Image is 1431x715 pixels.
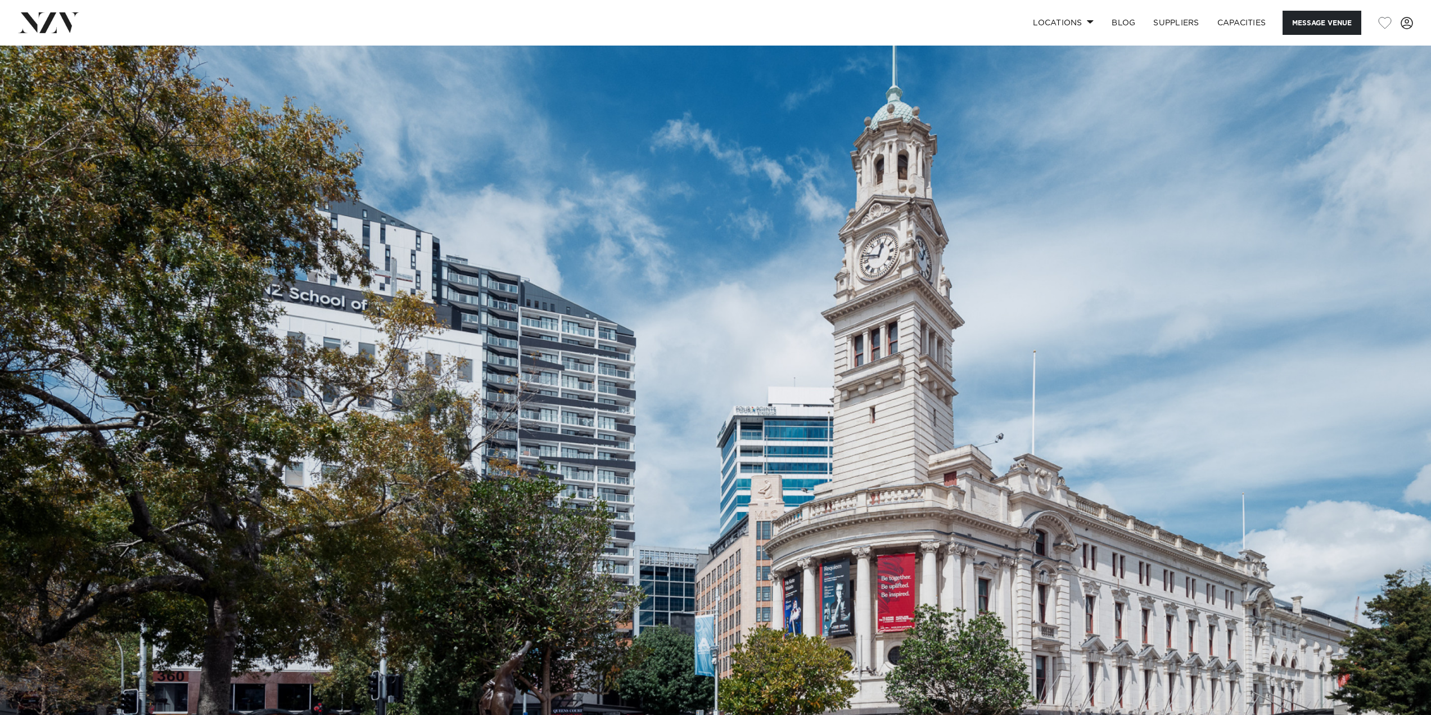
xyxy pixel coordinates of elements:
[1283,11,1361,35] button: Message Venue
[1144,11,1208,35] a: SUPPLIERS
[1208,11,1275,35] a: Capacities
[1103,11,1144,35] a: BLOG
[18,12,79,33] img: nzv-logo.png
[1024,11,1103,35] a: Locations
